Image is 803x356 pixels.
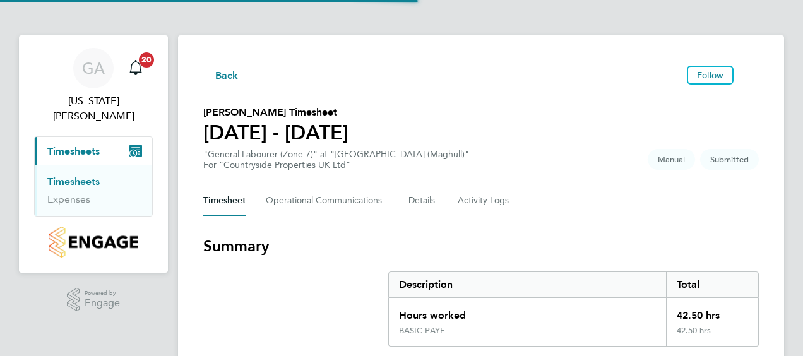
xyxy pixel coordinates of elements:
button: Timesheets Menu [739,72,759,78]
button: Timesheets [35,137,152,165]
button: Back [203,67,239,83]
span: This timesheet is Submitted. [700,149,759,170]
nav: Main navigation [19,35,168,273]
a: Expenses [47,193,90,205]
h1: [DATE] - [DATE] [203,120,348,145]
div: For "Countryside Properties UK Ltd" [203,160,469,170]
div: Total [666,272,758,297]
button: Follow [687,66,734,85]
a: Go to home page [34,227,153,258]
button: Details [408,186,437,216]
div: Hours worked [389,298,666,326]
span: This timesheet was manually created. [648,149,695,170]
button: Timesheet [203,186,246,216]
h3: Summary [203,236,759,256]
div: Timesheets [35,165,152,216]
div: "General Labourer (Zone 7)" at "[GEOGRAPHIC_DATA] (Maghull)" [203,149,469,170]
span: 20 [139,52,154,68]
img: countryside-properties-logo-retina.png [49,227,138,258]
div: Summary [388,271,759,347]
div: 42.50 hrs [666,326,758,346]
button: Activity Logs [458,186,511,216]
a: GA[US_STATE][PERSON_NAME] [34,48,153,124]
span: Georgia Astbury [34,93,153,124]
button: Operational Communications [266,186,388,216]
span: Back [215,68,239,83]
div: BASIC PAYE [399,326,445,336]
span: Engage [85,298,120,309]
div: 42.50 hrs [666,298,758,326]
a: Powered byEngage [67,288,121,312]
a: Timesheets [47,175,100,187]
span: Follow [697,69,723,81]
div: Description [389,272,666,297]
span: Timesheets [47,145,100,157]
span: Powered by [85,288,120,299]
h2: [PERSON_NAME] Timesheet [203,105,348,120]
a: 20 [123,48,148,88]
span: GA [82,60,105,76]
